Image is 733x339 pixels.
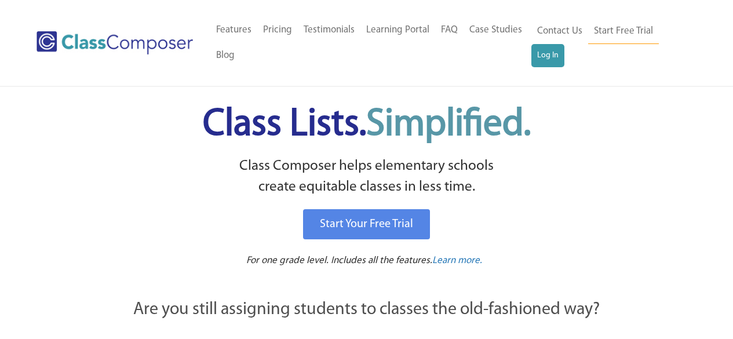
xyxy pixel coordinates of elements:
[588,19,659,45] a: Start Free Trial
[37,31,193,54] img: Class Composer
[303,209,430,239] a: Start Your Free Trial
[531,19,588,44] a: Contact Us
[257,17,298,43] a: Pricing
[210,17,531,68] nav: Header Menu
[531,44,564,67] a: Log In
[70,156,664,198] p: Class Composer helps elementary schools create equitable classes in less time.
[203,106,531,144] span: Class Lists.
[298,17,360,43] a: Testimonials
[360,17,435,43] a: Learning Portal
[435,17,464,43] a: FAQ
[210,17,257,43] a: Features
[366,106,531,144] span: Simplified.
[210,43,240,68] a: Blog
[432,256,482,265] span: Learn more.
[71,297,662,323] p: Are you still assigning students to classes the old-fashioned way?
[464,17,528,43] a: Case Studies
[432,254,482,268] a: Learn more.
[246,256,432,265] span: For one grade level. Includes all the features.
[531,19,688,67] nav: Header Menu
[320,218,413,230] span: Start Your Free Trial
